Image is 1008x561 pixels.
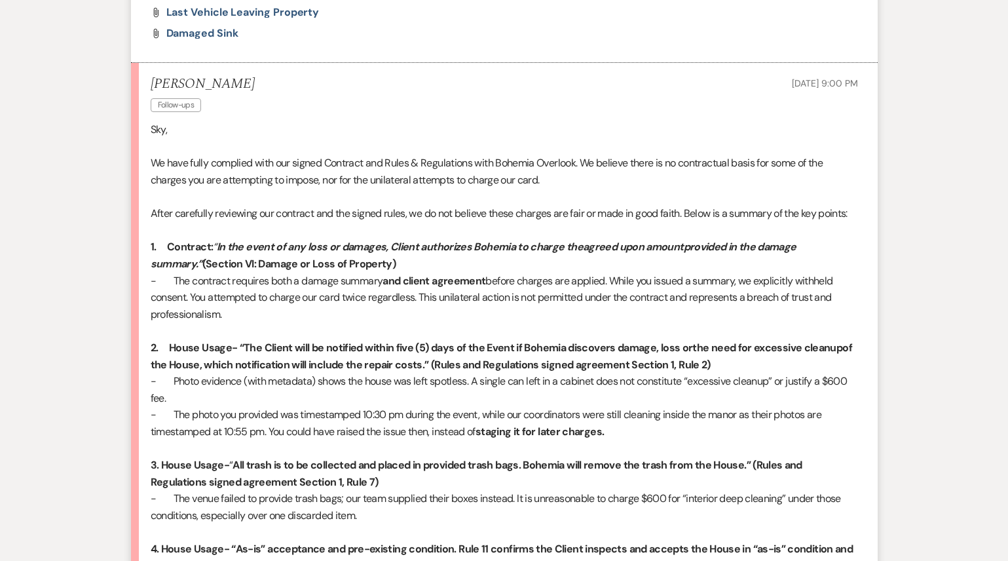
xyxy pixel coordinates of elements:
[217,240,583,254] em: In the event of any loss or damages, Client authorizes Bohemia to charge the
[151,240,214,254] strong: 1. Contract:
[151,123,167,136] span: Sky,
[151,341,693,355] strong: 2. House Usage- “The Client will be notified within five (5) days of the Event if Bohemia discove...
[692,341,842,355] strong: the need for excessive cleanup
[151,408,821,438] span: - The photo you provided was timestamped 10:30 pm during the event, while our coordinators were s...
[229,458,233,472] span: “
[151,492,841,522] span: - The venue failed to provide trash bags; our team supplied their boxes instead. It is unreasonab...
[151,76,255,92] h5: [PERSON_NAME]
[151,374,848,405] span: - Photo evidence (with metadata) shows the house was left spotless. A single can left in a cabine...
[583,240,683,254] em: agreed upon amount
[166,26,238,40] span: Damaged Sink
[151,98,202,112] span: Follow-ups
[151,240,796,271] strong: (Section VI: Damage or Loss of Property)
[213,240,216,254] em: “
[166,28,238,39] a: Damaged Sink
[151,274,383,288] span: - The contract requires both a damage summary
[792,77,857,89] span: [DATE] 9:00 PM
[383,274,485,288] strong: and client agreement
[151,341,852,372] strong: of the House, which notification will include the repair costs.” (Rules and Regulations signed ag...
[151,156,823,187] span: We have fully complied with our signed Contract and Rules & Regulations with Bohemia Overlook. We...
[166,7,320,18] a: Last Vehicle Leaving Property
[151,206,848,220] span: After carefully reviewing our contract and the signed rules, we do not believe these charges are ...
[151,458,229,472] strong: 3. House Usage-
[151,458,802,489] strong: All trash is to be collected and placed in provided trash bags. Bohemia will remove the trash fro...
[476,425,604,438] strong: staging it for later charges.
[151,240,796,271] em: provided in the damage summary.”
[151,274,833,321] span: before charges are applied. While you issued a summary, we explicitly withheld consent. You attem...
[166,5,320,19] span: Last Vehicle Leaving Property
